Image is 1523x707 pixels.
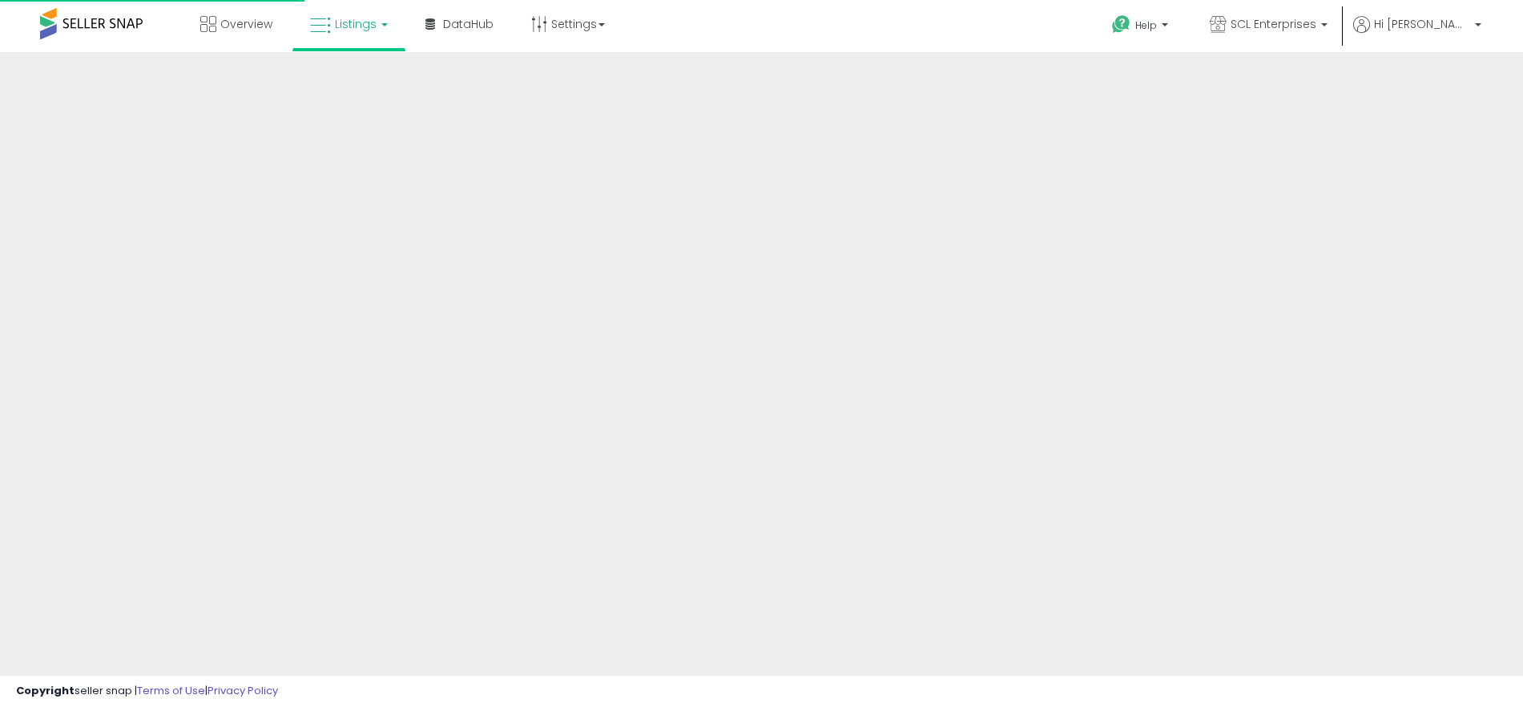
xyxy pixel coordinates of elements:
span: Hi [PERSON_NAME] [1374,16,1470,32]
a: Help [1099,2,1184,52]
a: Terms of Use [137,683,205,698]
span: SCL Enterprises [1231,16,1316,32]
span: Help [1135,18,1157,32]
span: Listings [335,16,377,32]
span: DataHub [443,16,494,32]
strong: Copyright [16,683,75,698]
i: Get Help [1111,14,1131,34]
a: Privacy Policy [207,683,278,698]
span: Overview [220,16,272,32]
a: Hi [PERSON_NAME] [1353,16,1481,52]
div: seller snap | | [16,684,278,699]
